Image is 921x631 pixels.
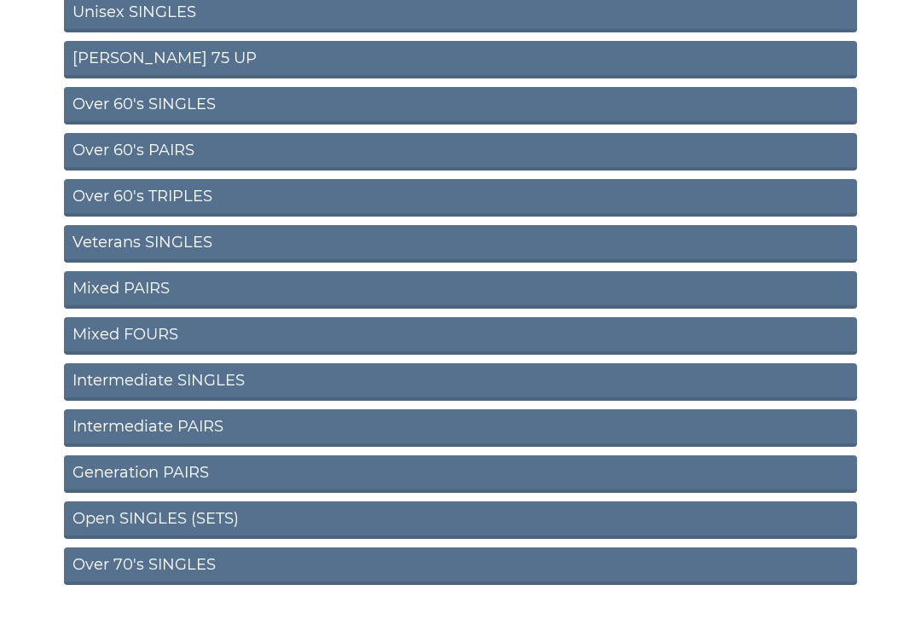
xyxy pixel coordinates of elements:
a: Mixed FOURS [64,318,857,356]
a: Over 70's SINGLES [64,548,857,586]
a: Over 60's PAIRS [64,134,857,171]
a: Over 60's SINGLES [64,88,857,125]
a: Intermediate PAIRS [64,410,857,448]
a: Mixed PAIRS [64,272,857,310]
a: Intermediate SINGLES [64,364,857,402]
a: Generation PAIRS [64,456,857,494]
a: [PERSON_NAME] 75 UP [64,42,857,79]
a: Open SINGLES (SETS) [64,502,857,540]
a: Veterans SINGLES [64,226,857,263]
a: Over 60's TRIPLES [64,180,857,217]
